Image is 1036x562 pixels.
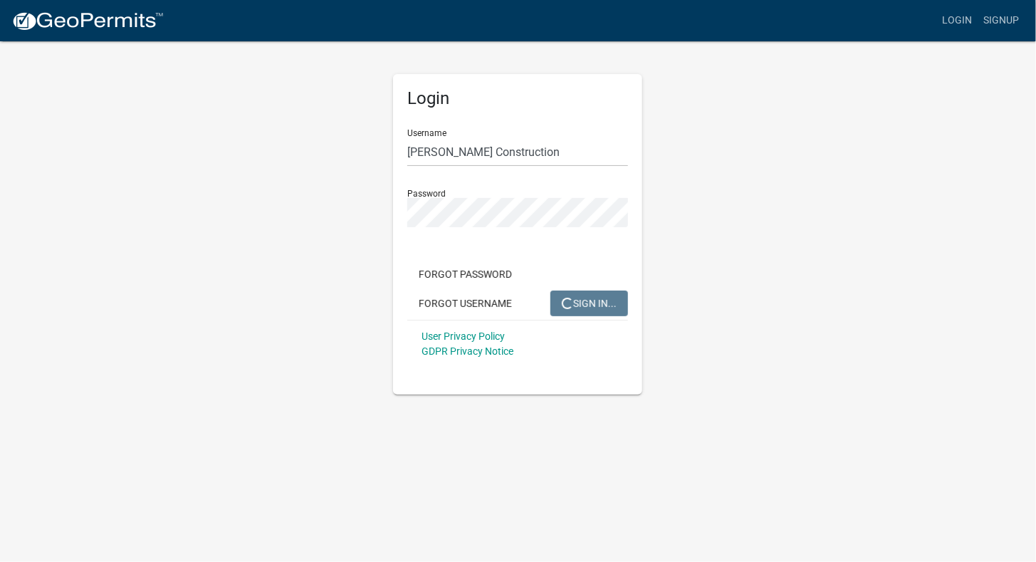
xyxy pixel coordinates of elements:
span: SIGN IN... [562,297,617,308]
a: Signup [978,7,1025,34]
button: SIGN IN... [550,291,628,316]
button: Forgot Username [407,291,523,316]
a: Login [936,7,978,34]
h5: Login [407,88,628,109]
button: Forgot Password [407,261,523,287]
a: GDPR Privacy Notice [422,345,513,357]
a: User Privacy Policy [422,331,505,342]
